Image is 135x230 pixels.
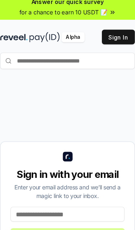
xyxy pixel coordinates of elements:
[36,1,99,8] span: Answer our quick survey
[62,31,82,40] div: Alpha
[26,10,103,17] span: for a chance to earn 10 USDT 📝
[98,29,126,42] button: Sign In
[18,163,117,178] div: Enter your email address and we’ll send a magic link to your inbox.
[63,135,72,144] img: logo_small
[18,150,117,161] div: Sign in with your email
[9,31,33,40] img: reveel_dark
[34,31,61,40] img: pay_id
